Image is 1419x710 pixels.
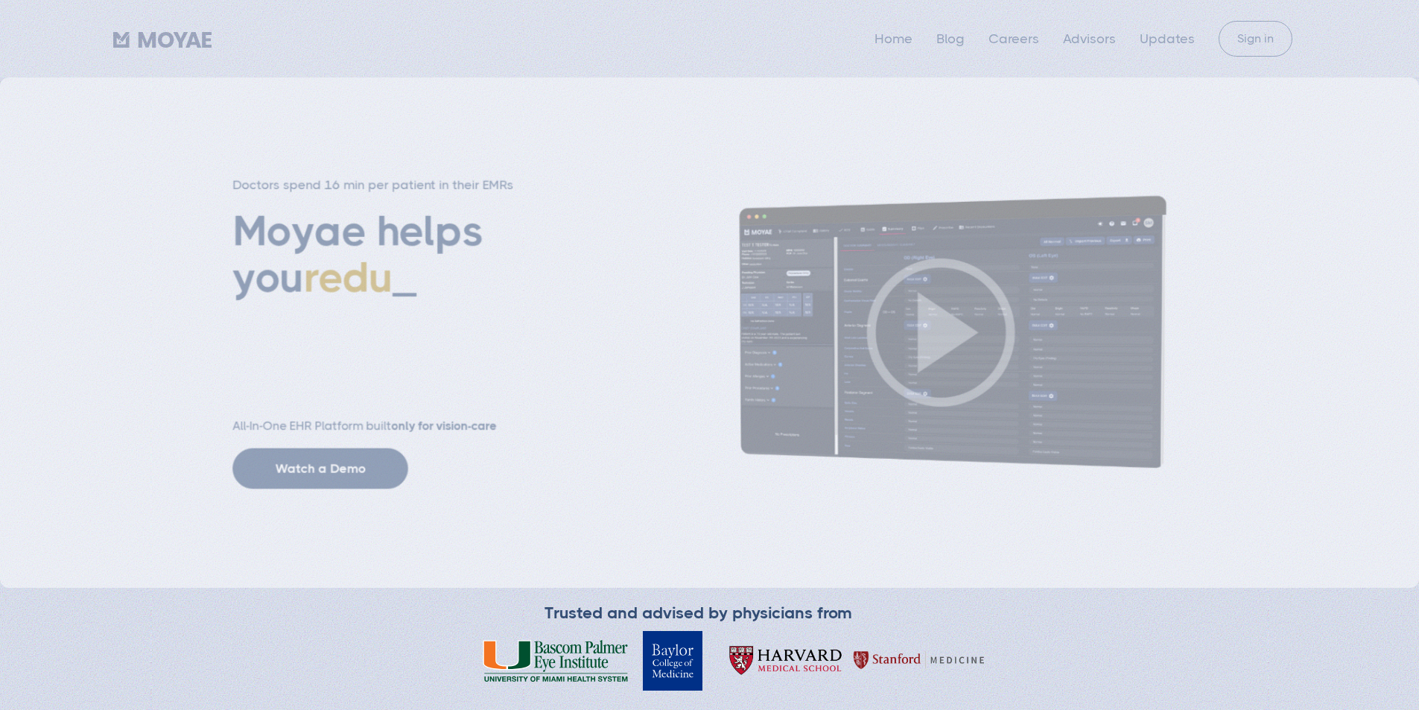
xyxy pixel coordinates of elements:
a: Sign in [1219,21,1292,57]
span: _ [393,253,416,302]
a: Advisors [1063,31,1116,46]
img: Harvard Medical School [717,638,854,683]
h2: All-In-One EHR Platform built [232,419,606,434]
h1: Moyae helps you [232,208,606,390]
strong: only for vision-care [391,419,496,433]
img: Harvard Medical School [853,638,987,683]
img: Moyae Logo [113,32,212,48]
a: Home [874,31,912,46]
img: Bascom Palmer Eye Institute University of Miami Health System Logo [483,640,628,682]
span: redu [303,253,393,302]
a: Watch a Demo [232,448,408,489]
a: home [113,28,212,50]
a: Blog [936,31,965,46]
h3: Doctors spend 16 min per patient in their EMRs [232,177,606,194]
a: Updates [1140,31,1195,46]
img: Patient history screenshot [696,194,1187,471]
div: Trusted and advised by physicians from [545,603,852,624]
img: Baylor College of Medicine Logo [643,631,702,691]
a: Careers [988,31,1039,46]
